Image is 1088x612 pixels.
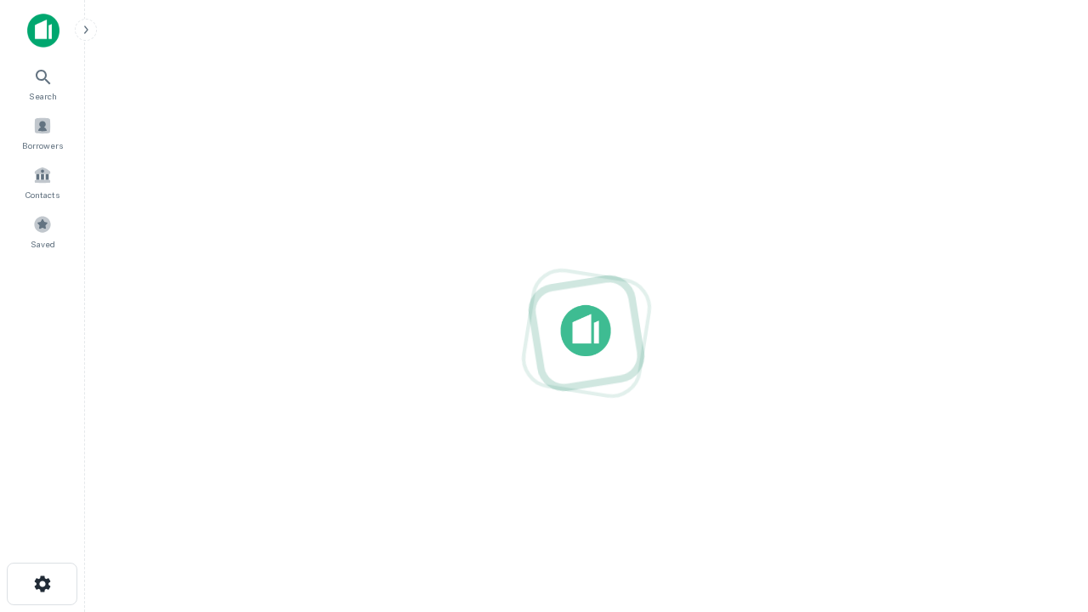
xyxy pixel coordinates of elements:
span: Search [29,89,57,103]
span: Contacts [25,188,59,201]
iframe: Chat Widget [1003,422,1088,503]
a: Contacts [5,159,80,205]
a: Search [5,60,80,106]
img: capitalize-icon.png [27,14,59,48]
a: Borrowers [5,110,80,156]
span: Borrowers [22,139,63,152]
span: Saved [31,237,55,251]
a: Saved [5,208,80,254]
